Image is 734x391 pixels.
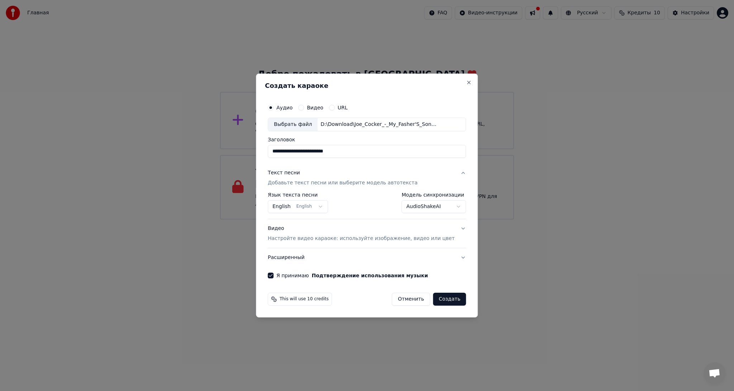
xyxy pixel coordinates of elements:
[307,105,323,110] label: Видео
[312,273,428,278] button: Я принимаю
[280,296,329,302] span: This will use 10 credits
[268,219,466,248] button: ВидеоНастройте видео караоке: используйте изображение, видео или цвет
[392,293,430,306] button: Отменить
[276,273,428,278] label: Я принимаю
[268,169,300,176] div: Текст песни
[268,235,454,242] p: Настройте видео караоке: используйте изображение, видео или цвет
[265,83,469,89] h2: Создать караоке
[268,179,418,187] p: Добавьте текст песни или выберите модель автотекста
[433,293,466,306] button: Создать
[402,192,466,197] label: Модель синхронизации
[268,164,466,192] button: Текст песниДобавьте текст песни или выберите модель автотекста
[338,105,348,110] label: URL
[268,225,454,242] div: Видео
[276,105,292,110] label: Аудио
[268,192,328,197] label: Язык текста песни
[268,118,318,131] div: Выбрать файл
[268,137,466,142] label: Заголовок
[268,248,466,267] button: Расширенный
[268,192,466,219] div: Текст песниДобавьте текст песни или выберите модель автотекста
[318,121,439,128] div: D:\Download\Joe_Cocker_-_My_Fasher'S_Son.mp3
